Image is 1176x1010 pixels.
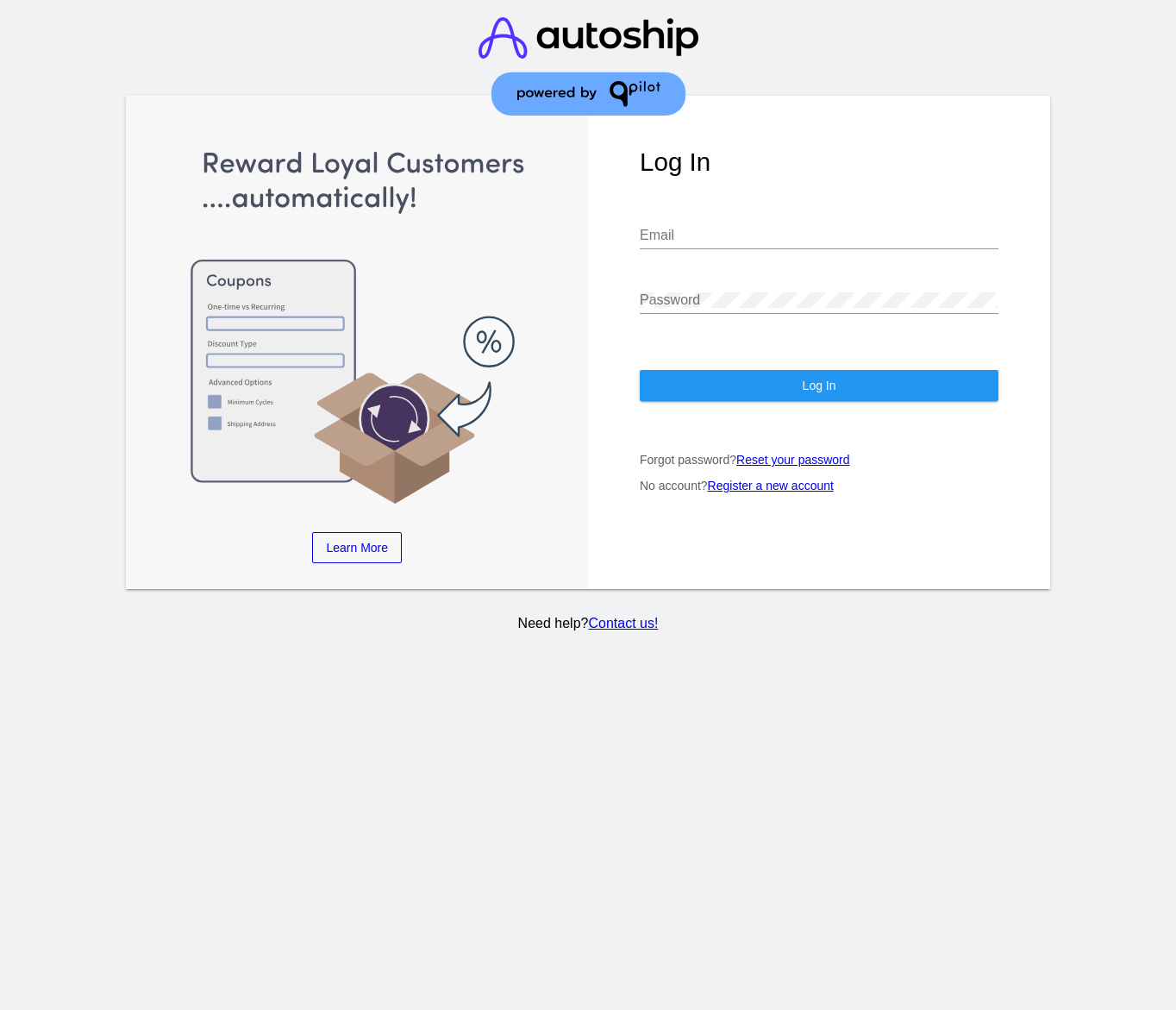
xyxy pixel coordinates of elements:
[122,616,1054,631] p: Need help?
[736,453,850,467] a: Reset your password
[326,541,388,555] span: Learn More
[803,379,836,392] span: Log In
[640,479,998,492] p: No account?
[640,147,998,177] h1: Log In
[640,228,998,243] input: Email
[640,453,998,467] p: Forgot password?
[312,532,402,563] a: Learn More
[640,370,998,401] button: Log In
[588,616,658,630] a: Contact us!
[178,147,536,506] img: Apply Coupons Automatically to Scheduled Orders with QPilot
[708,479,834,492] a: Register a new account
